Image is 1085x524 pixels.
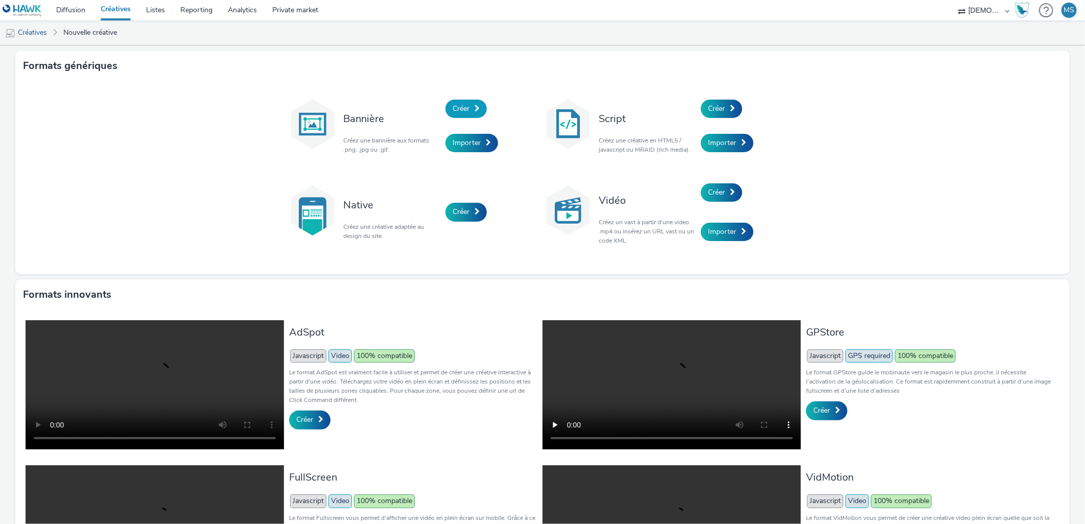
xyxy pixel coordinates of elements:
[1064,3,1075,18] div: MS
[807,494,843,508] span: Javascript
[845,349,893,363] span: GPS required
[445,134,498,152] a: Importer
[289,368,537,404] p: Le format AdSpot est vraiment facile à utiliser et permet de créer une créative interactive à par...
[806,368,1054,395] p: Le format GPStore guide le mobinaute vers le magasin le plus proche, il nécessite l’activation de...
[289,325,537,339] h3: AdSpot
[708,187,725,197] span: Créer
[343,136,440,154] p: Créez une bannière aux formats .png, .jpg ou .gif.
[813,406,830,415] span: Créer
[845,494,869,508] span: Video
[599,194,696,207] h3: Vidéo
[287,185,338,236] img: native.svg
[445,100,487,118] a: Créer
[599,136,696,154] p: Créez une créative en HTML5 / javascript ou MRAID (rich media).
[701,183,742,202] a: Créer
[289,411,331,429] a: Créer
[23,58,117,74] h3: Formats génériques
[290,494,326,508] span: Javascript
[542,99,594,150] img: code.svg
[871,494,932,508] span: 100% compatible
[58,20,122,45] a: Nouvelle créative
[23,287,111,302] h3: Formats innovants
[296,415,313,424] span: Créer
[708,138,736,148] span: Importer
[708,227,736,236] span: Importer
[806,470,1054,484] h3: VidMotion
[328,494,352,508] span: Video
[5,28,15,38] img: mobile
[1015,2,1034,18] a: Hawk Academy
[354,349,415,363] span: 100% compatible
[701,223,753,241] a: Importer
[290,349,326,363] span: Javascript
[599,218,696,245] p: Créez un vast à partir d'une video .mp4 ou insérez un URL vast ou un code XML.
[287,99,338,150] img: banner.svg
[701,134,753,152] a: Importer
[328,349,352,363] span: Video
[354,494,415,508] span: 100% compatible
[453,104,469,113] span: Créer
[343,222,440,241] p: Créez une créative adaptée au design du site.
[806,401,847,420] a: Créer
[453,138,481,148] span: Importer
[453,207,469,217] span: Créer
[708,104,725,113] span: Créer
[895,349,956,363] span: 100% compatible
[445,203,487,221] a: Créer
[599,112,696,126] h3: Script
[701,100,742,118] a: Créer
[542,185,594,236] img: video.svg
[3,4,42,17] img: undefined Logo
[1015,2,1030,18] img: Hawk Academy
[343,112,440,126] h3: Bannière
[807,349,843,363] span: Javascript
[806,325,1054,339] h3: GPStore
[343,198,440,212] h3: Native
[289,470,537,484] h3: FullScreen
